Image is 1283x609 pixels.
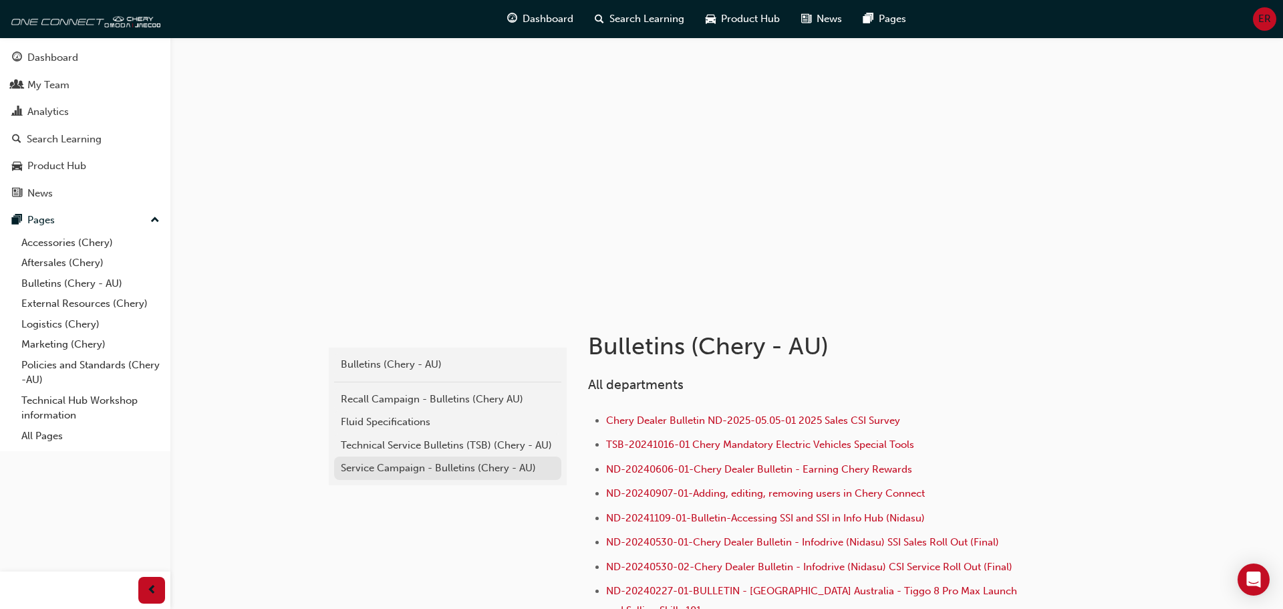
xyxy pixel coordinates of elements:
a: Aftersales (Chery) [16,253,165,273]
span: car-icon [12,160,22,172]
div: Dashboard [27,50,78,66]
span: Product Hub [721,11,780,27]
span: Pages [879,11,906,27]
span: search-icon [595,11,604,27]
span: News [817,11,842,27]
span: car-icon [706,11,716,27]
a: ND-20240907-01-Adding, editing, removing users in Chery Connect [606,487,925,499]
span: prev-icon [147,582,157,599]
span: news-icon [801,11,811,27]
a: car-iconProduct Hub [695,5,791,33]
div: Search Learning [27,132,102,147]
div: Bulletins (Chery - AU) [341,357,555,372]
a: Product Hub [5,154,165,178]
span: guage-icon [507,11,517,27]
a: search-iconSearch Learning [584,5,695,33]
button: ER [1253,7,1276,31]
a: ND-20240530-02-Chery Dealer Bulletin - Infodrive (Nidasu) CSI Service Roll Out (Final) [606,561,1012,573]
a: Search Learning [5,127,165,152]
span: search-icon [12,134,21,146]
a: News [5,181,165,206]
a: Recall Campaign - Bulletins (Chery AU) [334,388,561,411]
a: Chery Dealer Bulletin ND-2025-05.05-01 2025 Sales CSI Survey [606,414,900,427]
a: Fluid Specifications [334,410,561,434]
div: News [27,186,53,201]
div: Pages [27,213,55,228]
a: ND-20241109-01-Bulletin-Accessing SSI and SSI in Info Hub (Nidasu) [606,512,925,524]
span: Search Learning [609,11,684,27]
a: Technical Service Bulletins (TSB) (Chery - AU) [334,434,561,457]
span: ER [1258,11,1271,27]
a: pages-iconPages [853,5,917,33]
a: Bulletins (Chery - AU) [334,353,561,376]
button: DashboardMy TeamAnalyticsSearch LearningProduct HubNews [5,43,165,208]
a: External Resources (Chery) [16,293,165,314]
div: Service Campaign - Bulletins (Chery - AU) [341,461,555,476]
a: My Team [5,73,165,98]
span: Dashboard [523,11,573,27]
a: ND-20240606-01-Chery Dealer Bulletin - Earning Chery Rewards [606,463,912,475]
span: people-icon [12,80,22,92]
span: pages-icon [863,11,873,27]
a: Dashboard [5,45,165,70]
a: Bulletins (Chery - AU) [16,273,165,294]
span: chart-icon [12,106,22,118]
button: Pages [5,208,165,233]
div: Product Hub [27,158,86,174]
a: Analytics [5,100,165,124]
a: Technical Hub Workshop information [16,390,165,426]
div: Technical Service Bulletins (TSB) (Chery - AU) [341,438,555,453]
span: pages-icon [12,215,22,227]
div: Analytics [27,104,69,120]
h1: Bulletins (Chery - AU) [588,332,1026,361]
div: Recall Campaign - Bulletins (Chery AU) [341,392,555,407]
a: Service Campaign - Bulletins (Chery - AU) [334,457,561,480]
span: guage-icon [12,52,22,64]
span: up-icon [150,212,160,229]
a: Accessories (Chery) [16,233,165,253]
div: Open Intercom Messenger [1238,564,1270,596]
img: oneconnect [7,5,160,32]
span: All departments [588,377,684,392]
div: My Team [27,78,69,93]
a: guage-iconDashboard [496,5,584,33]
a: All Pages [16,426,165,447]
a: ND-20240530-01-Chery Dealer Bulletin - Infodrive (Nidasu) SSI Sales Roll Out (Final) [606,536,999,548]
a: TSB-20241016-01 Chery Mandatory Electric Vehicles Special Tools [606,439,914,451]
a: Policies and Standards (Chery -AU) [16,355,165,390]
a: Logistics (Chery) [16,314,165,335]
a: news-iconNews [791,5,853,33]
span: news-icon [12,188,22,200]
a: Marketing (Chery) [16,334,165,355]
div: Fluid Specifications [341,414,555,430]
